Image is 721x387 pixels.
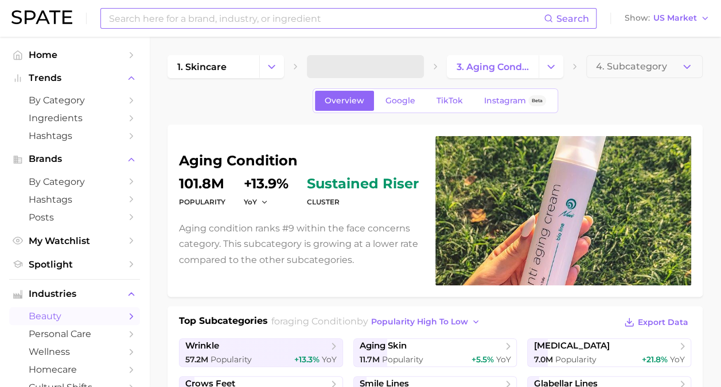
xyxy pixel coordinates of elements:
[325,96,364,106] span: Overview
[108,9,544,28] input: Search here for a brand, industry, or ingredient
[9,150,140,168] button: Brands
[427,91,473,111] a: TikTok
[29,328,120,339] span: personal care
[9,173,140,191] a: by Category
[532,96,543,106] span: Beta
[371,317,468,327] span: popularity high to low
[474,91,556,111] a: InstagramBeta
[457,61,529,72] span: 3. aging condition
[29,194,120,205] span: Hashtags
[177,61,227,72] span: 1. skincare
[9,69,140,87] button: Trends
[9,361,140,378] a: homecare
[271,316,484,327] span: for by
[368,314,484,330] button: popularity high to low
[360,340,407,351] span: aging skin
[179,314,268,331] h1: Top Subcategories
[315,91,374,111] a: Overview
[653,15,697,21] span: US Market
[471,354,493,365] span: +5.5%
[179,195,225,209] dt: Popularity
[29,259,120,270] span: Spotlight
[642,354,668,365] span: +21.8%
[29,311,120,322] span: beauty
[259,55,284,78] button: Change Category
[185,340,219,351] span: wrinkle
[29,212,120,223] span: Posts
[294,354,319,365] span: +13.3%
[29,289,120,299] span: Industries
[382,354,423,365] span: Popularity
[29,130,120,141] span: Hashtags
[596,61,667,72] span: 4. Subcategory
[9,46,140,64] a: Home
[621,314,691,330] button: Export Data
[670,354,685,365] span: YoY
[179,177,225,191] dd: 101.8m
[556,13,589,24] span: Search
[9,109,140,127] a: Ingredients
[447,55,539,78] a: 3. aging condition
[555,354,596,365] span: Popularity
[244,177,289,191] dd: +13.9%
[11,10,72,24] img: SPATE
[638,318,688,327] span: Export Data
[179,154,422,168] h1: aging condition
[9,343,140,361] a: wellness
[9,232,140,250] a: My Watchlist
[322,354,337,365] span: YoY
[9,91,140,109] a: by Category
[496,354,510,365] span: YoY
[9,307,140,325] a: beauty
[9,127,140,145] a: Hashtags
[527,338,691,367] a: [MEDICAL_DATA]7.0m Popularity+21.8% YoY
[307,195,419,209] dt: cluster
[533,340,609,351] span: [MEDICAL_DATA]
[283,316,357,327] span: aging condition
[29,113,120,123] span: Ingredients
[29,364,120,375] span: homecare
[29,235,120,246] span: My Watchlist
[484,96,526,106] span: Instagram
[211,354,252,365] span: Popularity
[539,55,563,78] button: Change Category
[9,191,140,208] a: Hashtags
[29,73,120,83] span: Trends
[29,176,120,187] span: by Category
[533,354,552,365] span: 7.0m
[307,177,419,191] span: sustained riser
[244,197,257,207] span: YoY
[29,95,120,106] span: by Category
[437,96,463,106] span: TikTok
[385,96,415,106] span: Google
[9,325,140,343] a: personal care
[179,220,422,268] p: Aging condition ranks #9 within the face concerns category. This subcategory is growing at a lowe...
[9,256,140,273] a: Spotlight
[185,354,208,365] span: 57.2m
[360,354,380,365] span: 11.7m
[376,91,425,111] a: Google
[29,346,120,357] span: wellness
[29,49,120,60] span: Home
[244,197,268,207] button: YoY
[586,55,703,78] button: 4. Subcategory
[29,154,120,164] span: Brands
[179,338,343,367] a: wrinkle57.2m Popularity+13.3% YoY
[9,285,140,303] button: Industries
[167,55,259,78] a: 1. skincare
[353,338,517,367] a: aging skin11.7m Popularity+5.5% YoY
[625,15,650,21] span: Show
[9,208,140,226] a: Posts
[622,11,712,26] button: ShowUS Market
